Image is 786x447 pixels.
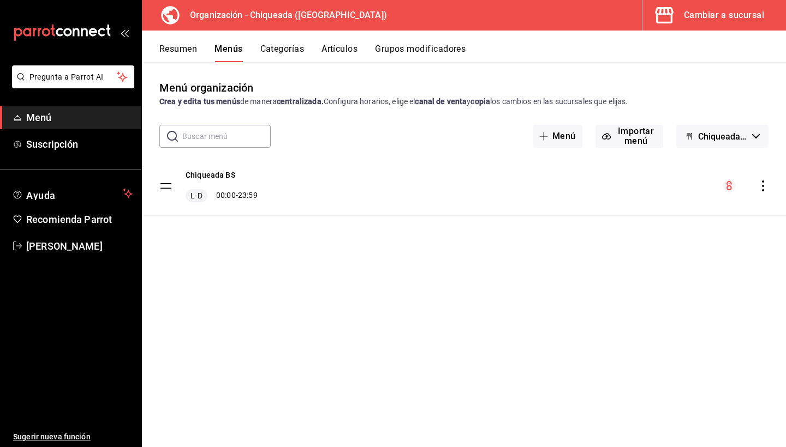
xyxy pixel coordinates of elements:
button: drag [159,179,172,192]
span: [PERSON_NAME] [26,239,133,253]
strong: canal de venta [415,97,467,106]
button: Grupos modificadores [375,44,466,62]
button: Importar menú [596,125,663,148]
span: Menú [26,110,133,125]
div: 00:00 - 23:59 [186,189,258,202]
button: Pregunta a Parrot AI [12,65,134,88]
button: Categorías [260,44,305,62]
button: Chiqueada - Borrador [676,125,769,148]
span: Ayuda [26,187,118,200]
div: Menú organización [159,80,253,96]
a: Pregunta a Parrot AI [8,79,134,90]
strong: copia [471,97,490,106]
div: de manera Configura horarios, elige el y los cambios en las sucursales que elijas. [159,96,769,107]
button: Menús [215,44,242,62]
button: Resumen [159,44,197,62]
table: menu-maker-table [142,156,786,216]
span: Recomienda Parrot [26,212,133,227]
span: Chiqueada - Borrador [698,131,748,142]
strong: Crea y edita tus menús [159,97,240,106]
span: Suscripción [26,137,133,152]
h3: Organización - Chiqueada ([GEOGRAPHIC_DATA]) [181,9,387,22]
div: navigation tabs [159,44,786,62]
strong: centralizada. [277,97,324,106]
button: open_drawer_menu [120,28,129,37]
button: Artículos [321,44,358,62]
span: Sugerir nueva función [13,431,133,443]
button: Menú [533,125,582,148]
span: L-D [188,190,204,201]
button: Chiqueada BS [186,170,235,180]
span: Pregunta a Parrot AI [29,71,117,83]
button: actions [758,180,769,191]
div: Cambiar a sucursal [684,8,764,23]
input: Buscar menú [182,125,271,147]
